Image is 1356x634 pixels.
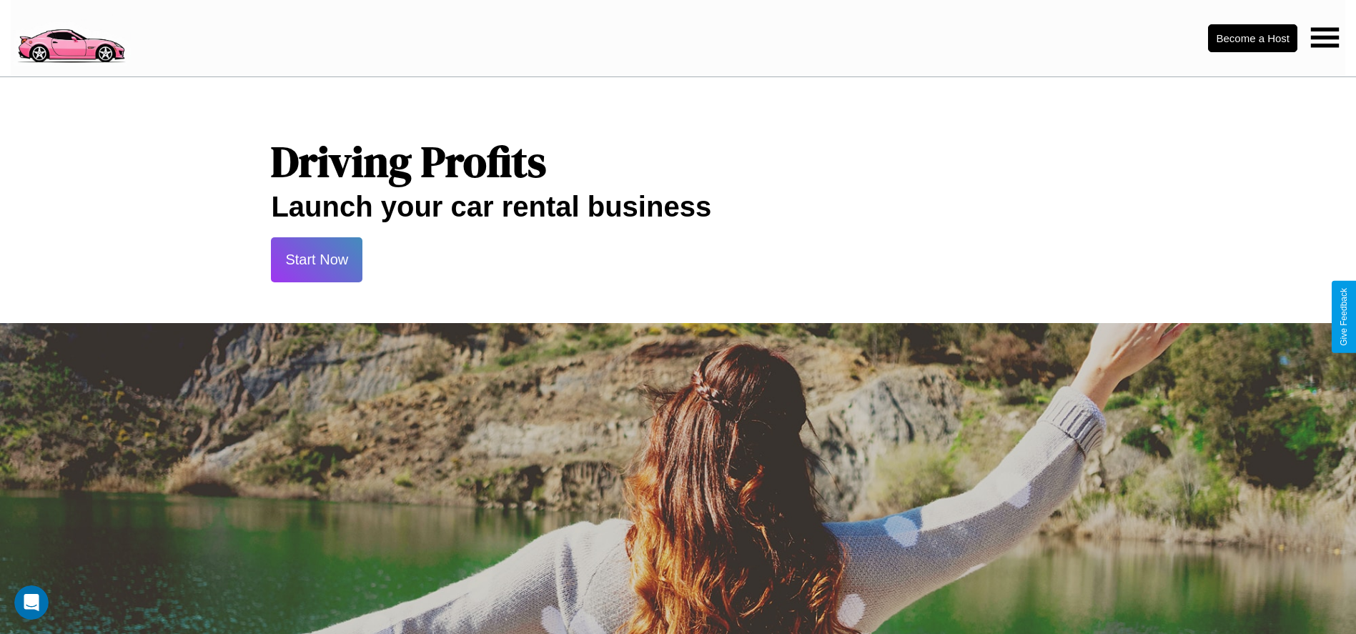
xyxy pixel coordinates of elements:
h1: Driving Profits [271,132,1084,191]
button: Start Now [271,237,362,282]
iframe: Intercom live chat [14,585,49,620]
h2: Launch your car rental business [271,191,1084,223]
button: Become a Host [1208,24,1297,52]
img: logo [11,7,131,66]
div: Give Feedback [1339,288,1349,346]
